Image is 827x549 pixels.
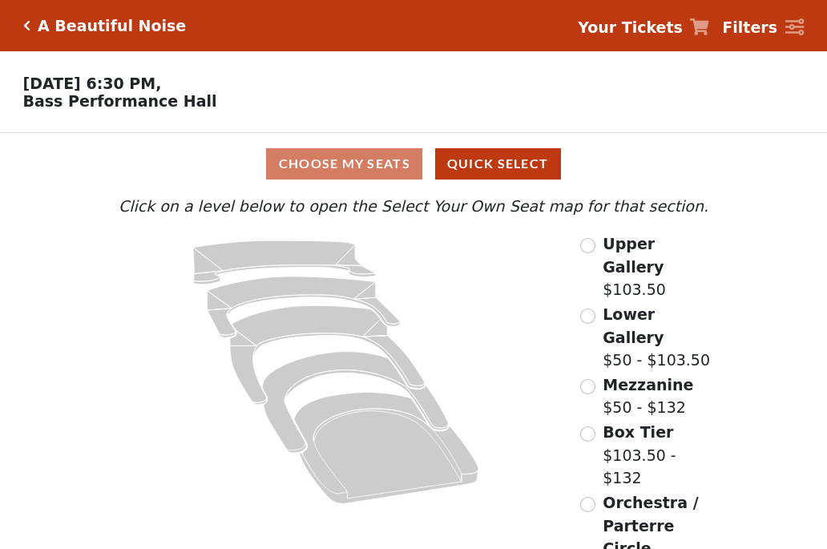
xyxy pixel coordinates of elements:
strong: Your Tickets [578,18,683,36]
label: $50 - $132 [603,373,693,419]
path: Orchestra / Parterre Circle - Seats Available: 16 [294,393,479,504]
a: Filters [722,16,804,39]
span: Lower Gallery [603,305,664,346]
h5: A Beautiful Noise [38,17,186,35]
span: Upper Gallery [603,235,664,276]
p: Click on a level below to open the Select Your Own Seat map for that section. [115,195,712,218]
path: Lower Gallery - Seats Available: 50 [208,277,401,337]
a: Click here to go back to filters [23,20,30,31]
a: Your Tickets [578,16,709,39]
label: $50 - $103.50 [603,303,712,372]
button: Quick Select [435,148,561,180]
path: Upper Gallery - Seats Available: 289 [193,240,376,285]
span: Box Tier [603,423,673,441]
span: Mezzanine [603,376,693,394]
label: $103.50 - $132 [603,421,712,490]
strong: Filters [722,18,777,36]
label: $103.50 [603,232,712,301]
